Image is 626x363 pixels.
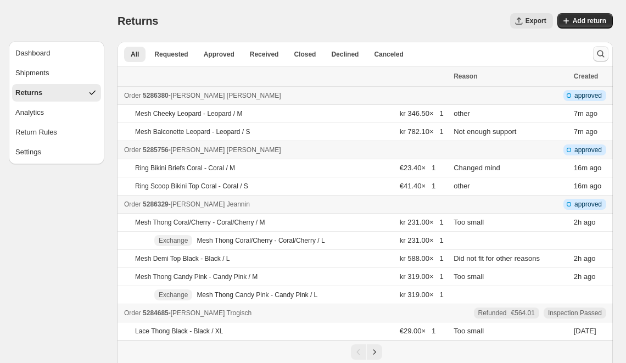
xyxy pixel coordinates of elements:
[574,182,588,190] time: Thursday, September 18, 2025 at 4:00:52 PM
[15,48,51,59] div: Dashboard
[294,50,316,59] span: Closed
[400,218,444,226] span: kr 231.00 × 1
[571,177,613,196] td: ago
[571,123,613,141] td: ago
[400,327,435,335] span: €29.00 × 1
[400,164,435,172] span: €23.40 × 1
[135,164,235,172] p: Ring Bikini Briefs Coral - Coral / M
[574,72,599,80] span: Created
[124,200,141,208] span: Order
[171,146,281,154] span: [PERSON_NAME] [PERSON_NAME]
[15,68,49,79] div: Shipments
[12,124,101,141] button: Return Rules
[574,254,582,263] time: Thursday, September 18, 2025 at 2:09:41 PM
[12,84,101,102] button: Returns
[124,308,447,319] div: -
[400,272,444,281] span: kr 319.00 × 1
[450,322,571,340] td: Too small
[12,143,101,161] button: Settings
[135,109,242,118] p: Mesh Cheeky Leopard - Leopard / M
[250,50,279,59] span: Received
[571,250,613,268] td: ago
[400,291,444,299] span: kr 319.00 × 1
[450,268,571,286] td: Too small
[135,182,248,191] p: Ring Scoop Bikini Top Coral - Coral / S
[143,200,169,208] span: 5286329
[571,214,613,232] td: ago
[143,92,169,99] span: 5286380
[12,64,101,82] button: Shipments
[574,91,602,100] span: approved
[171,309,251,317] span: [PERSON_NAME] Trogisch
[331,50,359,59] span: Declined
[574,272,582,281] time: Thursday, September 18, 2025 at 2:09:41 PM
[118,340,613,363] nav: Pagination
[571,159,613,177] td: ago
[574,200,602,209] span: approved
[573,16,606,25] span: Add return
[400,127,444,136] span: kr 782.10 × 1
[574,327,596,335] time: Thursday, September 11, 2025 at 7:59:20 PM
[526,16,546,25] span: Export
[124,90,447,101] div: -
[143,146,169,154] span: 5285756
[131,50,139,59] span: All
[171,92,281,99] span: [PERSON_NAME] [PERSON_NAME]
[400,236,444,244] span: kr 231.00 × 1
[450,123,571,141] td: Not enough support
[450,159,571,177] td: Changed mind
[574,218,582,226] time: Thursday, September 18, 2025 at 2:09:41 PM
[400,109,444,118] span: kr 346.50 × 1
[159,236,188,245] span: Exchange
[12,44,101,62] button: Dashboard
[135,327,223,336] p: Lace Thong Black - Black / XL
[135,254,230,263] p: Mesh Demi Top Black - Black / L
[574,164,588,172] time: Thursday, September 18, 2025 at 4:00:52 PM
[574,127,584,136] time: Thursday, September 18, 2025 at 4:09:26 PM
[204,50,234,59] span: Approved
[171,200,250,208] span: [PERSON_NAME] Jeannin
[478,309,535,317] div: Refunded
[197,291,317,299] p: Mesh Thong Candy Pink - Candy Pink / L
[154,50,188,59] span: Requested
[574,146,602,154] span: approved
[15,87,42,98] div: Returns
[15,127,57,138] div: Return Rules
[557,13,613,29] button: Add return
[15,147,41,158] div: Settings
[197,236,325,245] p: Mesh Thong Coral/Cherry - Coral/Cherry / L
[124,92,141,99] span: Order
[135,218,265,227] p: Mesh Thong Coral/Cherry - Coral/Cherry / M
[450,105,571,123] td: other
[450,177,571,196] td: other
[571,268,613,286] td: ago
[450,250,571,268] td: Did not fit for other reasons
[124,199,447,210] div: -
[400,254,444,263] span: kr 588.00 × 1
[450,214,571,232] td: Too small
[510,13,553,29] button: Export
[548,309,602,317] span: Inspection Passed
[511,309,535,317] span: €564.01
[124,309,141,317] span: Order
[367,344,382,360] button: Next
[12,104,101,121] button: Analytics
[143,309,169,317] span: 5284685
[454,72,477,80] span: Reason
[15,107,44,118] div: Analytics
[135,127,250,136] p: Mesh Balconette Leopard - Leopard / S
[574,109,584,118] time: Thursday, September 18, 2025 at 4:09:26 PM
[159,291,188,299] span: Exchange
[135,272,258,281] p: Mesh Thong Candy Pink - Candy Pink / M
[118,15,158,27] span: Returns
[593,46,608,62] button: Search and filter results
[124,144,447,155] div: -
[571,105,613,123] td: ago
[374,50,403,59] span: Canceled
[124,146,141,154] span: Order
[400,182,435,190] span: €41.40 × 1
